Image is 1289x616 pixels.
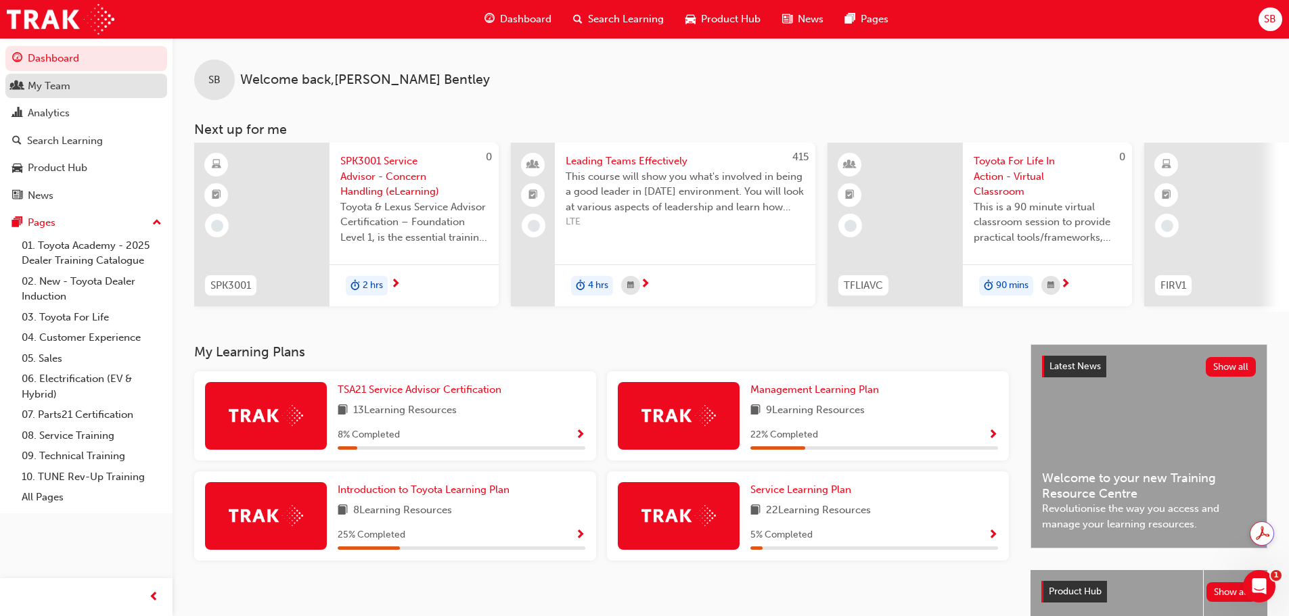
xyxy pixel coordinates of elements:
button: Pages [5,210,167,235]
span: learningResourceType_ELEARNING-icon [212,156,221,174]
span: FIRV1 [1160,278,1186,293]
h3: Next up for me [173,122,1289,137]
span: learningRecordVerb_NONE-icon [528,220,540,232]
a: 0TFLIAVCToyota For Life In Action - Virtual ClassroomThis is a 90 minute virtual classroom sessio... [828,143,1132,306]
div: Search Learning [27,133,103,149]
a: Trak [7,4,114,34]
div: Pages [28,215,55,231]
span: guage-icon [484,11,495,28]
a: guage-iconDashboard [474,5,562,33]
div: My Team [28,78,70,94]
span: Welcome to your new Training Resource Centre [1042,471,1256,501]
span: 8 Learning Resources [353,502,452,519]
span: 8 % Completed [338,427,400,443]
a: 04. Customer Experience [16,327,167,348]
a: 05. Sales [16,348,167,369]
span: 90 mins [996,278,1028,293]
a: 10. TUNE Rev-Up Training [16,467,167,488]
span: search-icon [12,135,22,147]
span: duration-icon [350,277,360,295]
a: Dashboard [5,46,167,71]
span: 25 % Completed [338,527,405,543]
span: 22 Learning Resources [766,502,871,519]
span: 5 % Completed [750,527,813,543]
a: Introduction to Toyota Learning Plan [338,482,515,498]
a: 06. Electrification (EV & Hybrid) [16,369,167,404]
span: Toyota For Life In Action - Virtual Classroom [974,153,1121,199]
span: 0 [1119,151,1125,163]
a: Search Learning [5,128,167,153]
span: TSA21 Service Advisor Certification [338,383,501,396]
a: Product HubShow all [1041,581,1257,602]
span: car-icon [685,11,696,28]
span: car-icon [12,162,22,174]
div: News [28,188,53,204]
button: Show all [1206,357,1257,377]
span: next-icon [390,279,401,291]
span: up-icon [152,214,162,232]
a: TSA21 Service Advisor Certification [338,382,507,398]
a: All Pages [16,487,167,508]
span: calendar-icon [627,277,634,294]
span: people-icon [12,80,22,93]
button: SB [1259,7,1282,31]
span: LTE [566,214,805,230]
a: Analytics [5,101,167,126]
span: learningResourceType_ELEARNING-icon [1162,156,1171,174]
span: Show Progress [988,429,998,442]
span: Dashboard [500,11,551,27]
span: learningRecordVerb_NONE-icon [844,220,857,232]
span: pages-icon [12,217,22,229]
span: SPK3001 [210,278,251,293]
button: Show Progress [575,427,585,444]
span: 0 [486,151,492,163]
span: Product Hub [1049,586,1102,597]
span: Welcome back , [PERSON_NAME] Bentley [240,72,490,88]
span: book-icon [750,402,761,419]
button: Show Progress [988,427,998,444]
a: 02. New - Toyota Dealer Induction [16,271,167,307]
img: Trak [641,505,716,526]
span: next-icon [640,279,650,291]
a: 07. Parts21 Certification [16,404,167,425]
span: book-icon [338,502,348,519]
span: Introduction to Toyota Learning Plan [338,483,510,496]
img: Trak [229,505,303,526]
span: chart-icon [12,108,22,120]
div: Product Hub [28,160,87,176]
iframe: Intercom live chat [1243,570,1275,602]
button: Show Progress [988,527,998,544]
span: book-icon [750,502,761,519]
span: prev-icon [149,589,159,606]
a: pages-iconPages [834,5,899,33]
img: Trak [641,405,716,426]
span: Service Learning Plan [750,483,851,496]
span: 22 % Completed [750,427,818,443]
span: 13 Learning Resources [353,402,457,419]
span: guage-icon [12,53,22,65]
span: Show Progress [988,529,998,542]
span: calendar-icon [1047,277,1054,294]
span: search-icon [573,11,583,28]
a: 08. Service Training [16,425,167,446]
span: Pages [861,11,888,27]
span: learningRecordVerb_NONE-icon [1161,220,1173,232]
span: booktick-icon [845,187,855,204]
span: learningResourceType_INSTRUCTOR_LED-icon [845,156,855,174]
a: 03. Toyota For Life [16,307,167,328]
span: Search Learning [588,11,664,27]
button: DashboardMy TeamAnalyticsSearch LearningProduct HubNews [5,43,167,210]
span: Toyota & Lexus Service Advisor Certification – Foundation Level 1, is the essential training cour... [340,199,488,245]
span: This course will show you what's involved in being a good leader in [DATE] environment. You will ... [566,169,805,215]
span: booktick-icon [1162,187,1171,204]
span: Show Progress [575,529,585,542]
span: 2 hrs [363,278,383,293]
span: 9 Learning Resources [766,402,865,419]
span: News [798,11,823,27]
span: Product Hub [701,11,761,27]
span: news-icon [782,11,792,28]
a: Management Learning Plan [750,382,884,398]
span: SB [208,72,221,88]
span: pages-icon [845,11,855,28]
button: Show Progress [575,527,585,544]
